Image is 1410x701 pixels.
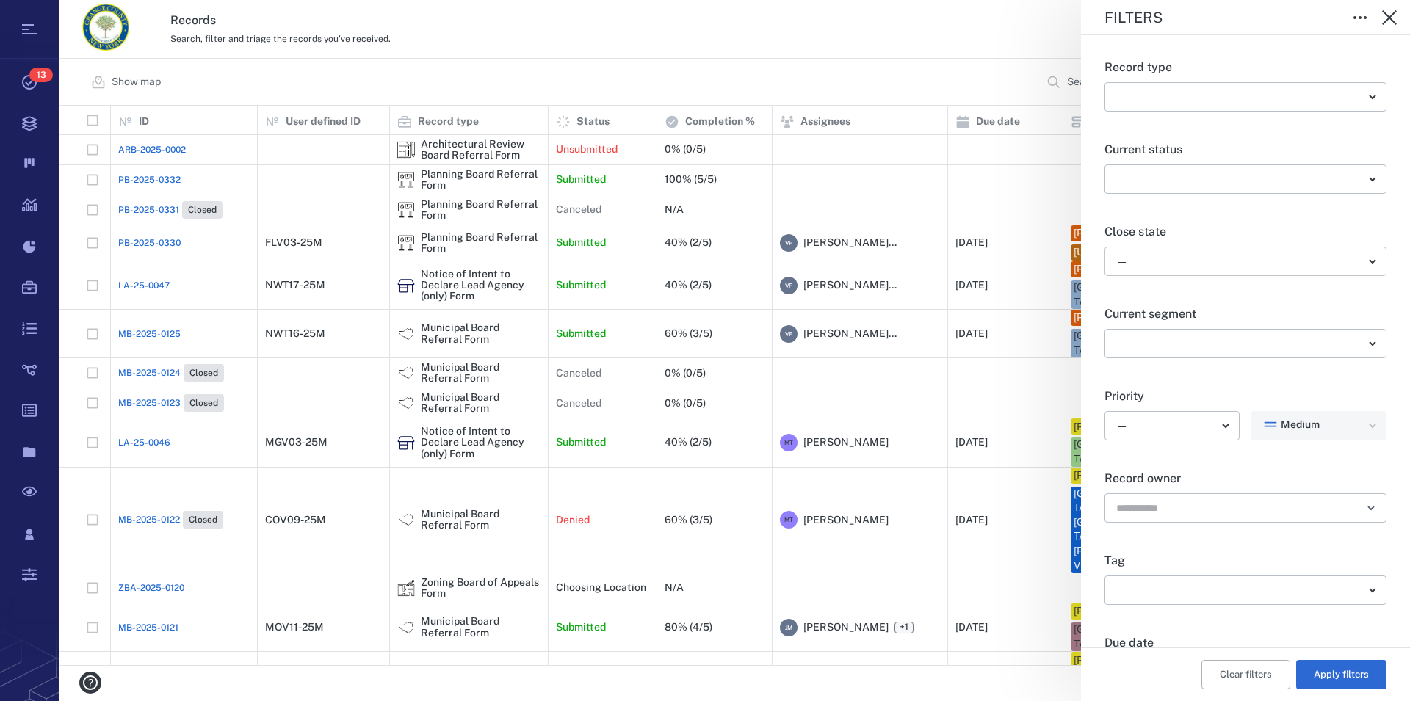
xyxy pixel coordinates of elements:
div: — [1116,253,1363,270]
button: Apply filters [1296,660,1386,689]
button: Close [1375,3,1404,32]
span: 13 [29,68,53,82]
p: Current status [1104,141,1386,159]
span: Help [33,10,63,23]
div: — [1116,418,1216,435]
p: Current segment [1104,305,1386,323]
p: Record owner [1104,470,1386,487]
button: Open [1361,498,1381,518]
span: Medium [1281,418,1320,432]
p: Due date [1104,634,1386,652]
p: Record type [1104,59,1386,76]
div: Filters [1104,10,1334,25]
button: Toggle to Edit Boxes [1345,3,1375,32]
button: Clear filters [1201,660,1290,689]
p: Close state [1104,223,1386,241]
p: Priority [1104,388,1386,405]
p: Tag [1104,552,1386,570]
